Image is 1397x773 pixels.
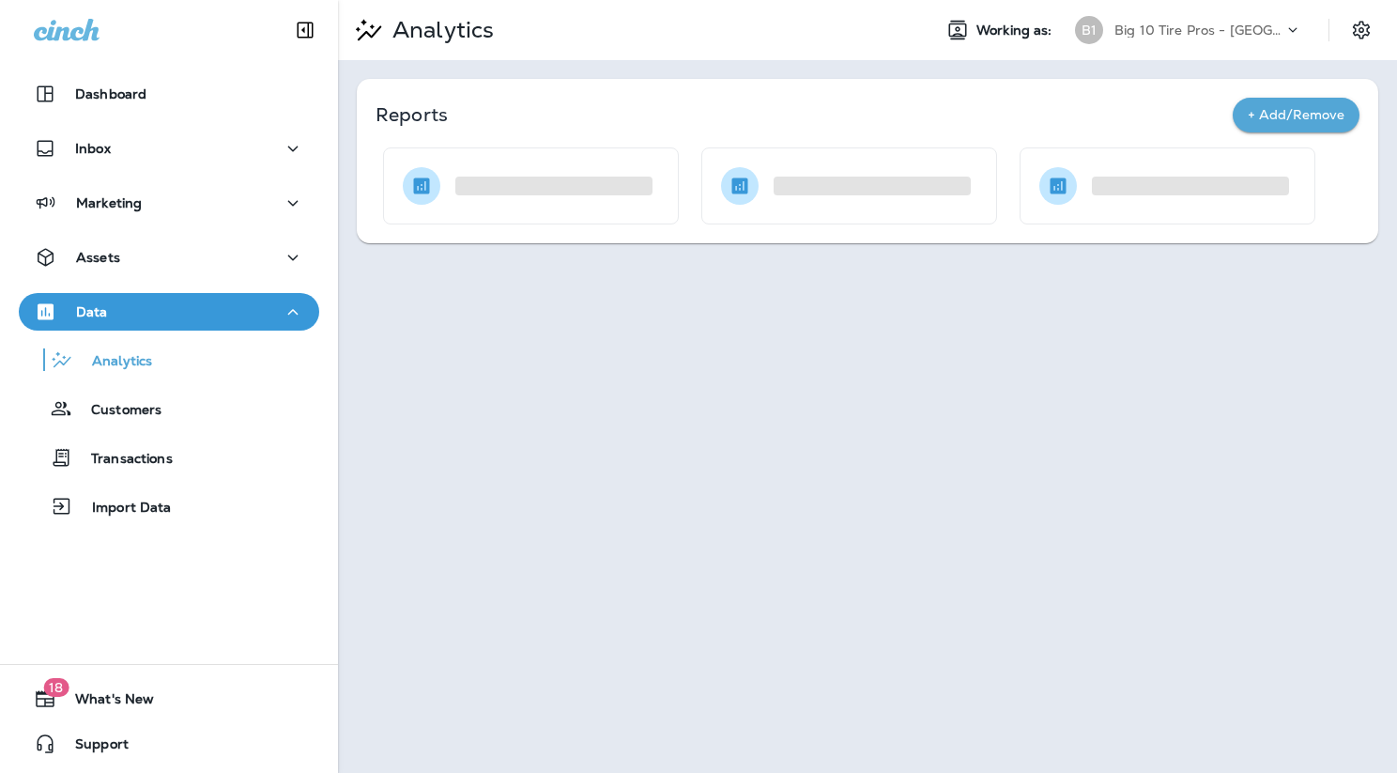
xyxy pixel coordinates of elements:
[76,195,142,210] p: Marketing
[279,11,331,49] button: Collapse Sidebar
[72,451,173,469] p: Transactions
[19,130,319,167] button: Inbox
[1344,13,1378,47] button: Settings
[19,75,319,113] button: Dashboard
[19,293,319,331] button: Data
[43,678,69,697] span: 18
[19,487,319,526] button: Import Data
[19,239,319,276] button: Assets
[73,353,152,371] p: Analytics
[56,691,154,714] span: What's New
[73,500,172,518] p: Import Data
[75,86,146,101] p: Dashboard
[19,184,319,222] button: Marketing
[76,304,108,319] p: Data
[19,389,319,428] button: Customers
[75,141,111,156] p: Inbox
[72,402,161,420] p: Customers
[1233,98,1359,132] button: + Add/Remove
[19,340,319,379] button: Analytics
[976,23,1056,39] span: Working as:
[56,736,129,759] span: Support
[19,680,319,718] button: 18What's New
[385,16,494,44] p: Analytics
[1114,23,1283,38] p: Big 10 Tire Pros - [GEOGRAPHIC_DATA]
[376,101,1233,128] p: Reports
[1075,16,1103,44] div: B1
[19,725,319,763] button: Support
[76,250,120,265] p: Assets
[19,438,319,477] button: Transactions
